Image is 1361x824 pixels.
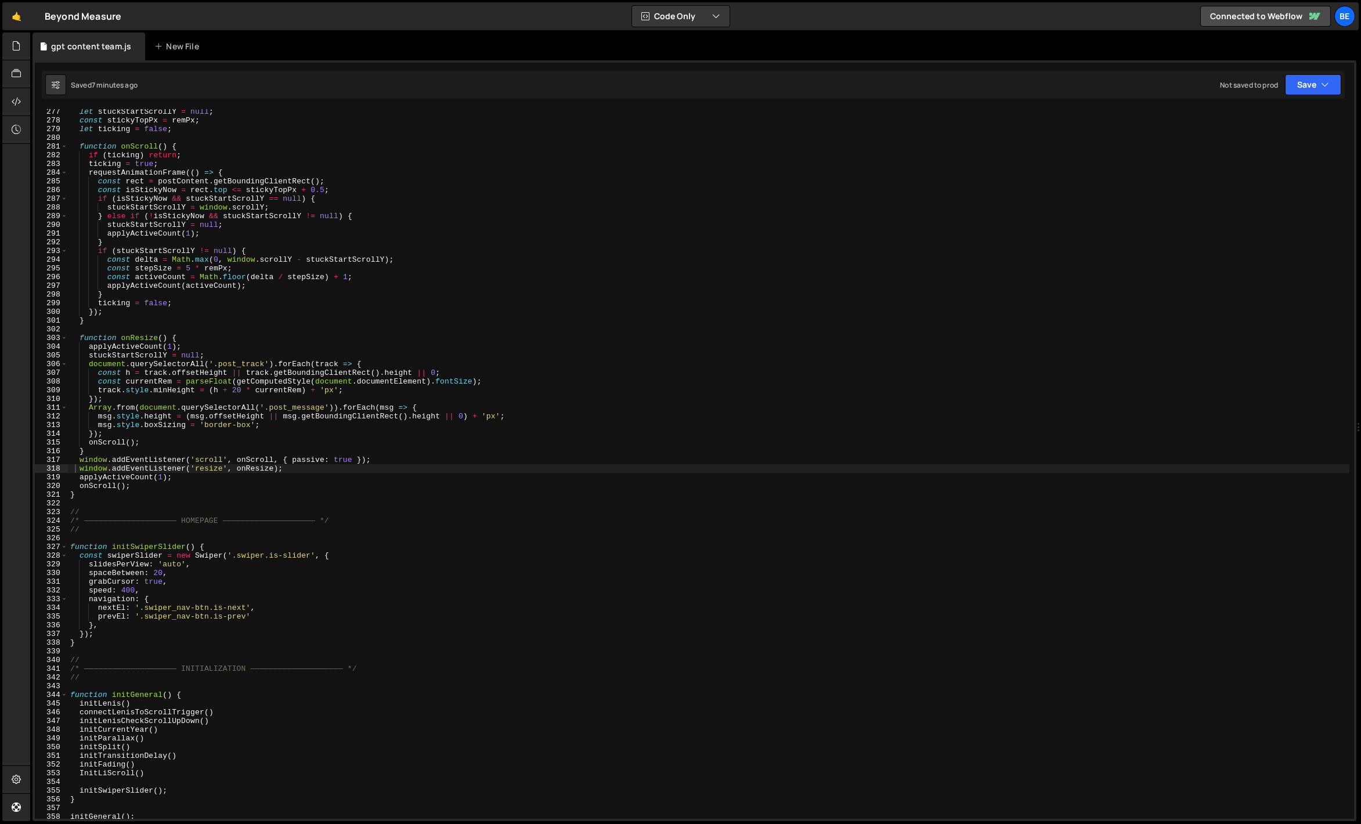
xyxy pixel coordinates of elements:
a: Be [1334,6,1355,27]
div: 295 [35,264,68,273]
div: 341 [35,664,68,673]
div: 302 [35,325,68,334]
div: New File [154,41,203,52]
div: 324 [35,516,68,525]
div: 7 minutes ago [92,80,138,90]
div: 303 [35,334,68,342]
div: 315 [35,438,68,447]
div: 317 [35,456,68,464]
div: 292 [35,238,68,247]
div: 291 [35,229,68,238]
div: 314 [35,429,68,438]
div: 287 [35,194,68,203]
div: 336 [35,621,68,630]
div: 319 [35,473,68,482]
div: Beyond Measure [45,9,121,23]
div: 333 [35,595,68,603]
div: 329 [35,560,68,569]
div: 339 [35,647,68,656]
div: 331 [35,577,68,586]
div: 334 [35,603,68,612]
div: 337 [35,630,68,638]
div: 332 [35,586,68,595]
div: 283 [35,160,68,168]
div: 300 [35,308,68,316]
div: 320 [35,482,68,490]
div: 309 [35,386,68,395]
div: 358 [35,812,68,821]
div: 326 [35,534,68,543]
div: 346 [35,708,68,717]
div: 298 [35,290,68,299]
div: 288 [35,203,68,212]
div: 308 [35,377,68,386]
div: 307 [35,368,68,377]
div: 289 [35,212,68,221]
div: 290 [35,221,68,229]
div: 351 [35,751,68,760]
div: 325 [35,525,68,534]
div: 357 [35,804,68,812]
div: 284 [35,168,68,177]
div: 293 [35,247,68,255]
div: 349 [35,734,68,743]
div: 354 [35,778,68,786]
div: 352 [35,760,68,769]
div: 318 [35,464,68,473]
div: 305 [35,351,68,360]
div: 286 [35,186,68,194]
div: 343 [35,682,68,691]
div: 345 [35,699,68,708]
div: 280 [35,133,68,142]
div: 282 [35,151,68,160]
div: 279 [35,125,68,133]
div: 322 [35,499,68,508]
button: Save [1285,74,1341,95]
div: 355 [35,786,68,795]
div: 350 [35,743,68,751]
div: 321 [35,490,68,499]
div: 328 [35,551,68,560]
div: 330 [35,569,68,577]
button: Code Only [632,6,730,27]
div: 338 [35,638,68,647]
div: 277 [35,107,68,116]
div: 281 [35,142,68,151]
div: Not saved to prod [1220,80,1278,90]
div: 342 [35,673,68,682]
div: 299 [35,299,68,308]
div: 323 [35,508,68,516]
a: Connected to Webflow [1200,6,1331,27]
div: 347 [35,717,68,725]
div: 310 [35,395,68,403]
div: 285 [35,177,68,186]
div: 296 [35,273,68,281]
div: gpt content team.js [51,41,131,52]
div: 316 [35,447,68,456]
div: 301 [35,316,68,325]
div: 344 [35,691,68,699]
div: 313 [35,421,68,429]
div: 294 [35,255,68,264]
div: 335 [35,612,68,621]
div: 306 [35,360,68,368]
div: 297 [35,281,68,290]
div: 348 [35,725,68,734]
div: 278 [35,116,68,125]
div: 340 [35,656,68,664]
div: 353 [35,769,68,778]
div: Saved [71,80,138,90]
div: 327 [35,543,68,551]
div: 304 [35,342,68,351]
div: 356 [35,795,68,804]
a: 🤙 [2,2,31,30]
div: 311 [35,403,68,412]
div: 312 [35,412,68,421]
